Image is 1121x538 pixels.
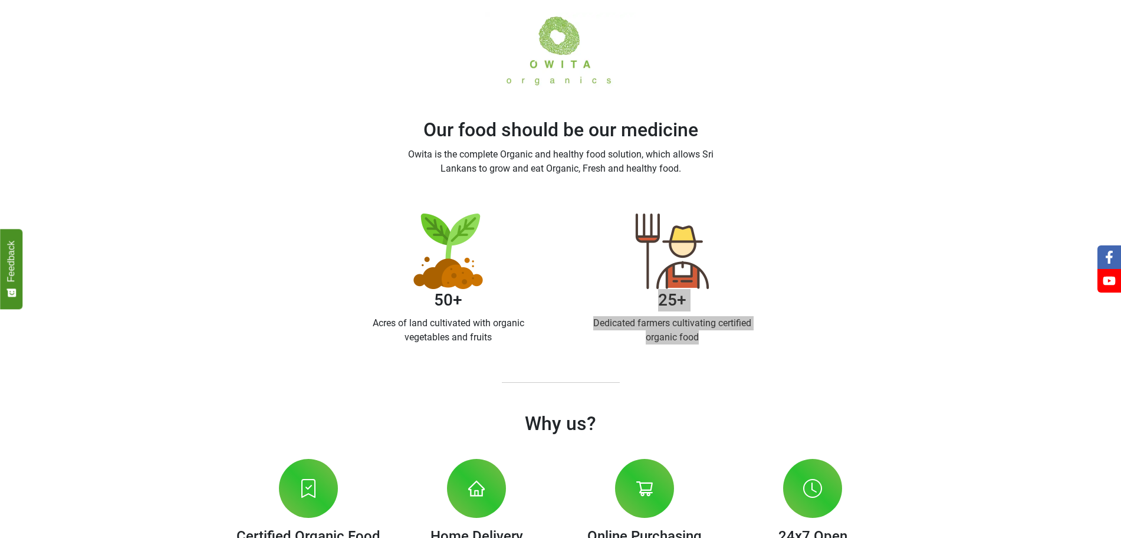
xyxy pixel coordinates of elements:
[589,316,756,345] p: Dedicated farmers cultivating certified organic food
[402,117,720,143] h2: Our food should be our medicine
[589,289,756,311] h3: 25+
[365,289,532,311] h3: 50+
[365,316,532,345] p: Acres of land cultivated with organic vegetables and fruits
[234,411,888,437] h2: Why us?
[402,147,720,176] p: Owita is the complete Organic and healthy food solution, which allows Sri Lankans to grow and eat...
[485,12,636,89] img: Owita Organics
[6,241,17,282] span: Feedback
